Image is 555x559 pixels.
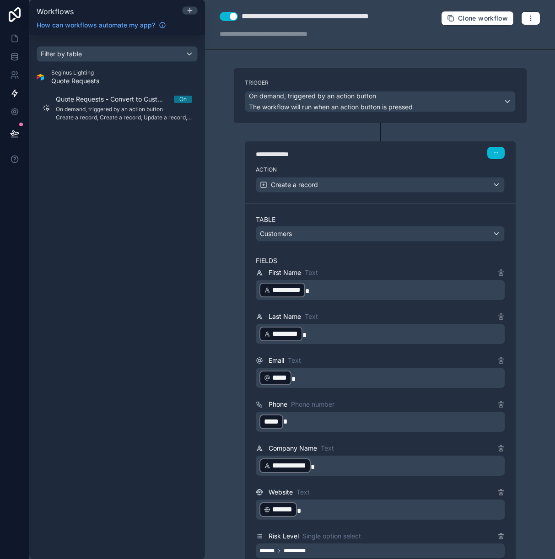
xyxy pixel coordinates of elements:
[256,166,505,173] label: Action
[37,7,74,16] span: Workflows
[256,177,505,193] button: Create a record
[291,400,334,409] span: Phone number
[305,312,318,321] span: Text
[441,11,514,26] button: Clone workflow
[269,356,284,365] span: Email
[256,215,505,224] label: Table
[321,444,334,453] span: Text
[249,91,376,101] span: On demand, triggered by an action button
[269,312,301,321] span: Last Name
[302,532,361,541] span: Single option select
[249,103,413,111] span: The workflow will run when an action button is pressed
[458,14,508,22] span: Clone workflow
[260,229,292,238] span: Customers
[271,180,318,189] span: Create a record
[256,256,505,265] label: Fields
[37,21,155,30] span: How can workflows automate my app?
[288,356,301,365] span: Text
[269,532,299,541] span: Risk Level
[269,400,287,409] span: Phone
[245,91,516,112] button: On demand, triggered by an action buttonThe workflow will run when an action button is pressed
[256,226,505,242] button: Customers
[269,444,317,453] span: Company Name
[269,268,301,277] span: First Name
[245,79,516,86] label: Trigger
[296,488,310,497] span: Text
[269,488,293,497] span: Website
[305,268,318,277] span: Text
[33,21,170,30] a: How can workflows automate my app?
